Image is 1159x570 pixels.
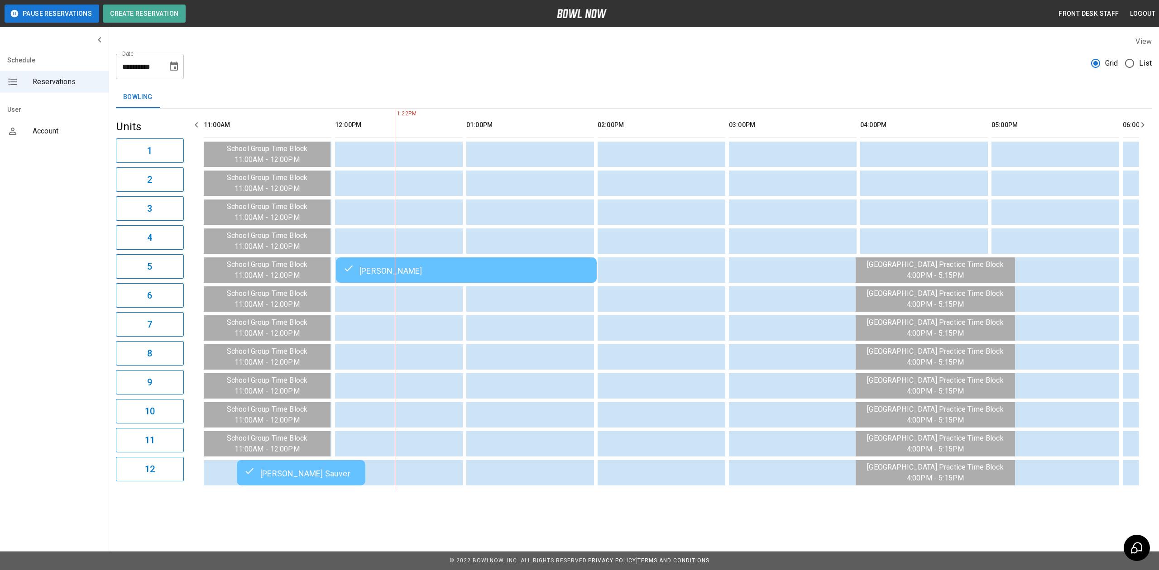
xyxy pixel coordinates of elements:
h6: 9 [147,375,152,389]
button: 8 [116,341,184,366]
a: Terms and Conditions [637,557,709,564]
span: Reservations [33,76,101,87]
button: Bowling [116,86,160,108]
button: 3 [116,196,184,221]
h6: 8 [147,346,152,361]
div: [PERSON_NAME] [343,265,589,275]
span: © 2022 BowlNow, Inc. All Rights Reserved. [450,557,588,564]
h6: 6 [147,288,152,303]
button: 11 [116,428,184,452]
button: Pause Reservations [5,5,99,23]
button: Create Reservation [103,5,186,23]
button: Front Desk Staff [1055,5,1122,22]
div: [PERSON_NAME] Sauver [244,467,358,478]
th: 12:00PM [335,112,463,138]
a: Privacy Policy [588,557,636,564]
button: 12 [116,457,184,481]
button: 7 [116,312,184,337]
h6: 1 [147,143,152,158]
h6: 5 [147,259,152,274]
button: 2 [116,167,184,192]
img: logo [557,9,607,18]
h6: 3 [147,201,152,216]
button: Logout [1126,5,1159,22]
th: 11:00AM [204,112,331,138]
label: View [1135,37,1152,46]
span: Account [33,126,101,137]
button: 5 [116,254,184,279]
button: Choose date, selected date is Aug 14, 2025 [165,57,183,76]
h5: Units [116,119,184,134]
th: 02:00PM [598,112,725,138]
h6: 2 [147,172,152,187]
h6: 7 [147,317,152,332]
span: List [1139,58,1152,69]
th: 01:00PM [466,112,594,138]
button: 9 [116,370,184,394]
h6: 11 [145,433,155,447]
h6: 12 [145,462,155,476]
button: 6 [116,283,184,308]
div: inventory tabs [116,86,1152,108]
button: 4 [116,225,184,250]
button: 1 [116,138,184,163]
h6: 10 [145,404,155,418]
button: 10 [116,399,184,423]
span: 1:22PM [395,109,397,119]
h6: 4 [147,230,152,245]
span: Grid [1105,58,1118,69]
